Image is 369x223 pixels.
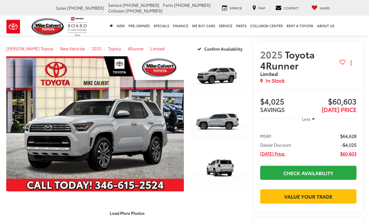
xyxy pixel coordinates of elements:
img: Toyota [2,17,25,37]
a: About Us [315,16,336,36]
span: Less [302,116,311,122]
span: Confirm Availability [204,46,243,52]
span: Collision [108,8,125,13]
span: Contact [284,6,298,10]
span: MSRP: [260,133,272,139]
a: New Vehicles [60,46,85,51]
button: Load More Photos [105,207,149,218]
button: Actions [346,58,356,68]
a: Rent a Toyota [285,16,315,36]
a: Finance [171,16,190,36]
a: 4Runner [128,46,144,51]
img: 2025 Toyota 4Runner Limited [190,102,248,146]
span: [DATE] PRICE [322,105,356,114]
span: Sales [56,5,66,11]
button: Confirm Availability [194,43,248,54]
a: Limited [150,46,164,51]
span: Service [108,2,122,8]
button: Less [299,113,318,124]
span: [PHONE_NUMBER] [67,5,104,11]
a: Service [217,5,247,11]
span: Saved [320,6,330,10]
a: Service [217,16,234,36]
a: Check Availability [260,166,356,180]
a: Map [248,5,270,11]
span: $60,603 [340,150,356,157]
span: Toyota 4Runner [260,48,315,72]
span: Parts [163,2,173,8]
span: dropdown dots [351,60,351,65]
a: [PERSON_NAME] Toyota [6,46,53,51]
a: WE BUY CARS [190,16,217,36]
a: New [115,16,127,36]
a: Home [108,16,115,36]
a: Toyota [108,46,121,51]
a: Contact [271,5,303,11]
span: [PHONE_NUMBER] [174,2,211,8]
span: -$4,025 [341,142,356,148]
span: Dealer Discount [260,142,291,148]
span: [PHONE_NUMBER] [126,8,163,13]
a: Specials [152,16,171,36]
a: 2025 [92,46,102,51]
span: [PHONE_NUMBER] [123,2,159,8]
a: Expand Photo 0 [6,56,184,191]
a: Pre-Owned [127,16,152,36]
a: Expand Photo 2 [191,103,248,145]
span: SAVINGS [260,105,285,114]
a: Value Your Trade [260,189,356,203]
span: $60,603 [308,97,356,107]
a: Parts [234,16,248,36]
span: [DATE] Price: [260,150,285,157]
a: Expand Photo 1 [191,56,248,99]
a: Expand Photo 3 [191,149,248,192]
span: Service [230,6,242,10]
span: Map [258,6,265,10]
img: 2025 Toyota 4Runner Limited [190,148,248,192]
img: 2025 Toyota 4Runner Limited [190,56,248,100]
span: Limited [260,70,278,77]
img: 2025 Toyota 4Runner Limited [4,56,185,192]
span: $64,628 [340,133,356,139]
span: In Stock [266,77,285,84]
span: $4,025 [260,97,308,107]
a: My Saved Vehicles [307,5,335,11]
img: Mike Calvert Toyota [32,18,65,35]
span: 2025 [260,48,283,61]
a: Collision Center [248,16,285,36]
